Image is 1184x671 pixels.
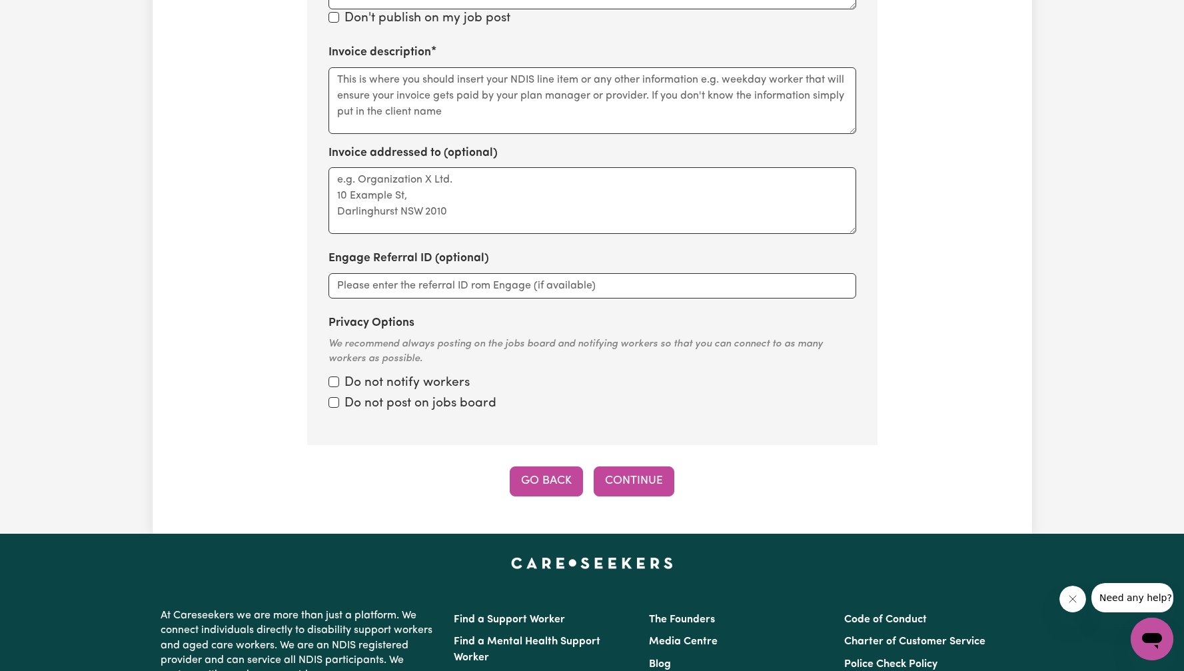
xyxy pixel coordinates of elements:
a: Media Centre [649,636,718,647]
iframe: Close message [1059,586,1086,612]
a: Find a Mental Health Support Worker [454,636,600,663]
label: Privacy Options [328,315,414,332]
label: Do not post on jobs board [344,394,496,414]
a: The Founders [649,614,715,625]
a: Find a Support Worker [454,614,565,625]
a: Police Check Policy [844,659,937,670]
div: We recommend always posting on the jobs board and notifying workers so that you can connect to as... [328,337,856,367]
label: Don't publish on my job post [344,9,510,29]
a: Blog [649,659,671,670]
label: Invoice description [328,44,431,61]
label: Do not notify workers [344,374,470,393]
button: Continue [594,466,674,496]
input: Please enter the referral ID rom Engage (if available) [328,273,856,299]
a: Careseekers home page [511,558,673,568]
iframe: Button to launch messaging window [1131,618,1173,660]
label: Invoice addressed to (optional) [328,145,498,162]
iframe: Message from company [1091,583,1173,612]
button: Go Back [510,466,583,496]
a: Charter of Customer Service [844,636,985,647]
label: Engage Referral ID (optional) [328,250,489,267]
a: Code of Conduct [844,614,927,625]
